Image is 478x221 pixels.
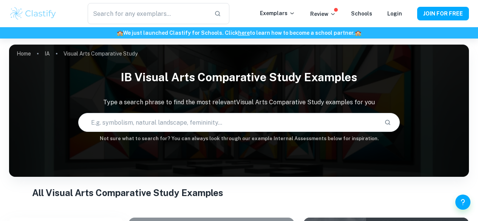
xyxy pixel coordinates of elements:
button: JOIN FOR FREE [417,7,469,20]
input: E.g. symbolism, natural landscape, femininity... [79,112,379,133]
h6: We just launched Clastify for Schools. Click to learn how to become a school partner. [2,29,476,37]
p: Review [310,10,336,18]
p: Exemplars [260,9,295,17]
a: Schools [351,11,372,17]
img: Clastify logo [9,6,57,21]
p: Type a search phrase to find the most relevant Visual Arts Comparative Study examples for you [9,98,469,107]
span: 🏫 [117,30,123,36]
p: Visual Arts Comparative Study [63,49,138,58]
a: Home [17,48,31,59]
h1: All Visual Arts Comparative Study Examples [32,186,446,199]
button: Search [381,116,394,129]
a: Login [387,11,402,17]
h1: IB Visual Arts Comparative Study examples [9,66,469,89]
a: here [238,30,250,36]
button: Help and Feedback [455,195,470,210]
input: Search for any exemplars... [88,3,209,24]
span: 🏫 [355,30,361,36]
h6: Not sure what to search for? You can always look through our example Internal Assessments below f... [9,135,469,142]
a: IA [45,48,50,59]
